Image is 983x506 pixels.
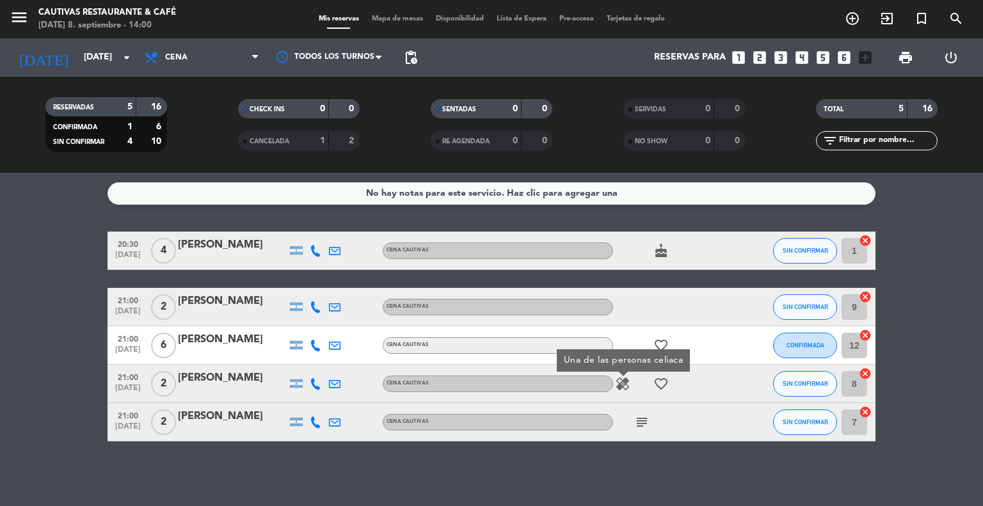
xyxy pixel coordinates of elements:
[10,43,77,72] i: [DATE]
[38,6,176,19] div: Cautivas Restaurante & Café
[914,11,929,26] i: turned_in_not
[794,49,810,66] i: looks_4
[151,238,176,264] span: 4
[442,106,476,113] span: SENTADAS
[151,102,164,111] strong: 16
[178,331,287,348] div: [PERSON_NAME]
[112,236,144,251] span: 20:30
[53,104,94,111] span: RESERVADAS
[513,104,518,113] strong: 0
[859,406,872,418] i: cancel
[127,122,132,131] strong: 1
[751,49,768,66] i: looks_two
[615,376,630,391] i: healing
[365,15,429,22] span: Mapa de mesas
[857,49,874,66] i: add_box
[38,19,176,32] div: [DATE] 8. septiembre - 14:00
[600,15,671,22] span: Tarjetas de regalo
[156,122,164,131] strong: 6
[112,331,144,345] span: 21:00
[879,11,895,26] i: exit_to_app
[653,376,669,391] i: favorite_border
[165,53,188,62] span: Cena
[859,367,872,380] i: cancel
[635,106,666,113] span: SERVIDAS
[112,345,144,360] span: [DATE]
[429,15,490,22] span: Disponibilidad
[119,50,134,65] i: arrow_drop_down
[773,371,837,397] button: SIN CONFIRMAR
[838,134,937,148] input: Filtrar por nombre...
[859,329,872,342] i: cancel
[112,369,144,384] span: 21:00
[899,104,904,113] strong: 5
[845,11,860,26] i: add_circle_outline
[442,138,490,145] span: RE AGENDADA
[772,49,789,66] i: looks_3
[705,104,710,113] strong: 0
[151,137,164,146] strong: 10
[948,11,964,26] i: search
[635,138,667,145] span: NO SHOW
[250,106,285,113] span: CHECK INS
[403,50,419,65] span: pending_actions
[922,104,935,113] strong: 16
[787,342,824,349] span: CONFIRMADA
[513,136,518,145] strong: 0
[151,409,176,435] span: 2
[127,102,132,111] strong: 5
[735,136,742,145] strong: 0
[773,294,837,320] button: SIN CONFIRMAR
[634,415,650,430] i: subject
[783,247,828,254] span: SIN CONFIRMAR
[773,409,837,435] button: SIN CONFIRMAR
[10,8,29,27] i: menu
[53,139,104,145] span: SIN CONFIRMAR
[654,52,726,63] span: Reservas para
[320,136,325,145] strong: 1
[349,104,356,113] strong: 0
[151,371,176,397] span: 2
[366,186,618,201] div: No hay notas para este servicio. Haz clic para agregar una
[773,333,837,358] button: CONFIRMADA
[312,15,365,22] span: Mis reservas
[112,251,144,265] span: [DATE]
[127,137,132,146] strong: 4
[815,49,831,66] i: looks_5
[112,307,144,322] span: [DATE]
[178,370,287,386] div: [PERSON_NAME]
[824,106,843,113] span: TOTAL
[542,136,550,145] strong: 0
[705,136,710,145] strong: 0
[542,104,550,113] strong: 0
[773,238,837,264] button: SIN CONFIRMAR
[387,304,429,309] span: Cena Cautivas
[490,15,553,22] span: Lista de Espera
[859,234,872,247] i: cancel
[250,138,289,145] span: CANCELADA
[557,349,690,372] div: Una de las personas celiaca
[653,338,669,353] i: favorite_border
[730,49,747,66] i: looks_one
[783,303,828,310] span: SIN CONFIRMAR
[735,104,742,113] strong: 0
[783,380,828,387] span: SIN CONFIRMAR
[112,292,144,307] span: 21:00
[387,248,429,253] span: Cena Cautivas
[10,8,29,31] button: menu
[553,15,600,22] span: Pre-acceso
[112,422,144,437] span: [DATE]
[112,384,144,399] span: [DATE]
[783,418,828,425] span: SIN CONFIRMAR
[387,419,429,424] span: Cena Cautivas
[112,407,144,422] span: 21:00
[653,243,669,258] i: cake
[178,237,287,253] div: [PERSON_NAME]
[349,136,356,145] strong: 2
[898,50,913,65] span: print
[822,133,838,148] i: filter_list
[943,50,959,65] i: power_settings_new
[178,293,287,310] div: [PERSON_NAME]
[859,290,872,303] i: cancel
[387,342,429,347] span: Cena Cautivas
